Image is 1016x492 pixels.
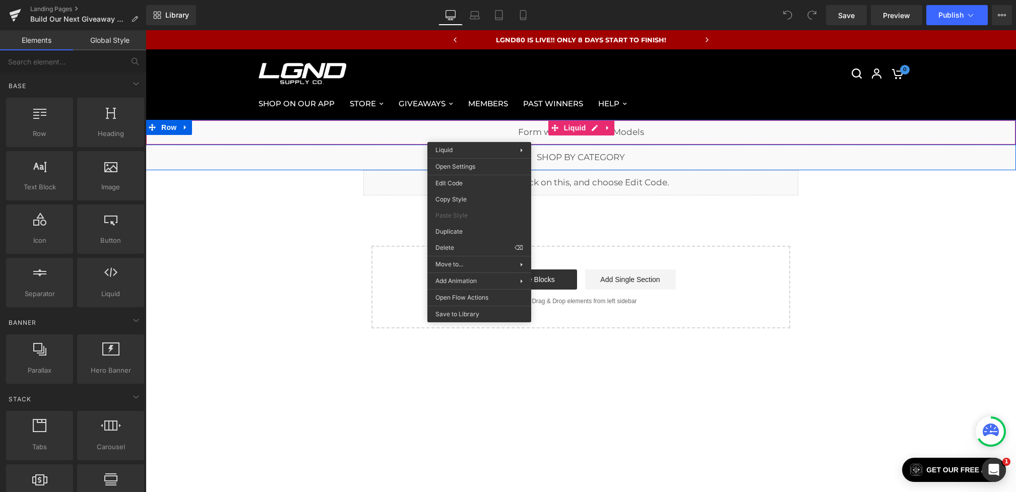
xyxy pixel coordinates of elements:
div: GET OUR FREE APP! [781,434,852,446]
span: Text Block [9,182,70,192]
span: Library [165,11,189,20]
a: Explore Blocks [341,239,431,259]
button: Redo [802,5,822,25]
span: Preview [883,10,910,21]
span: Hero Banner [80,365,141,376]
span: Build Our Next Giveaway Vehicle [30,15,127,23]
span: Icon [9,235,70,246]
span: Duplicate [435,227,523,236]
span: Edit Code [435,179,523,188]
span: Parallax [9,365,70,376]
span: Row [13,90,33,105]
span: Save to Library [435,310,523,319]
span: 1 [1002,458,1010,466]
span: Base [8,81,27,91]
span: Banner [8,318,37,327]
a: Expand / Collapse [33,90,46,105]
a: GIVEAWAYS [253,67,307,80]
span: Save [838,10,855,21]
a: Landing Pages [30,5,146,13]
a: SHOP ON OUR APP [113,67,189,80]
span: Paste Style [435,211,523,220]
span: Add Animation [435,276,520,286]
img: Logo [765,434,777,446]
button: Publish [926,5,988,25]
span: Liquid [416,90,443,105]
span: Heading [80,128,141,139]
span: Move to... [435,260,520,269]
span: ⌫ [515,243,523,252]
span: 0 [754,35,764,44]
iframe: Intercom live chat [982,458,1006,482]
span: Open Settings [435,162,523,171]
span: Button [80,235,141,246]
p: or Drag & Drop elements from left sidebar [242,267,629,274]
span: Liquid [435,146,453,154]
span: Tabs [9,442,70,452]
a: Desktop [438,5,463,25]
a: Laptop [463,5,487,25]
a: LGND80 IS LIVE!! ONLY 8 DAYS START TO FINISH! [350,6,521,14]
a: New Library [146,5,196,25]
span: Stack [8,394,32,404]
button: More [992,5,1012,25]
span: Copy Style [435,195,523,204]
span: Liquid [80,289,141,299]
a: Tablet [487,5,511,25]
a: Add Single Section [439,239,530,259]
span: Image [80,182,141,192]
a: Mobile [511,5,535,25]
span: Publish [938,11,964,19]
a: HELP [453,67,481,80]
span: Carousel [80,442,141,452]
a: MEMBERS [323,67,362,80]
a: Global Style [73,30,146,50]
a: STORE [204,67,238,80]
a: Preview [871,5,922,25]
a: Expand / Collapse [456,90,469,105]
span: Separator [9,289,70,299]
span: Open Flow Actions [435,293,523,302]
button: Undo [778,5,798,25]
a: 0 [741,24,758,62]
span: Row [9,128,70,139]
a: PAST WINNERS [377,67,437,80]
span: Delete [435,243,515,252]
